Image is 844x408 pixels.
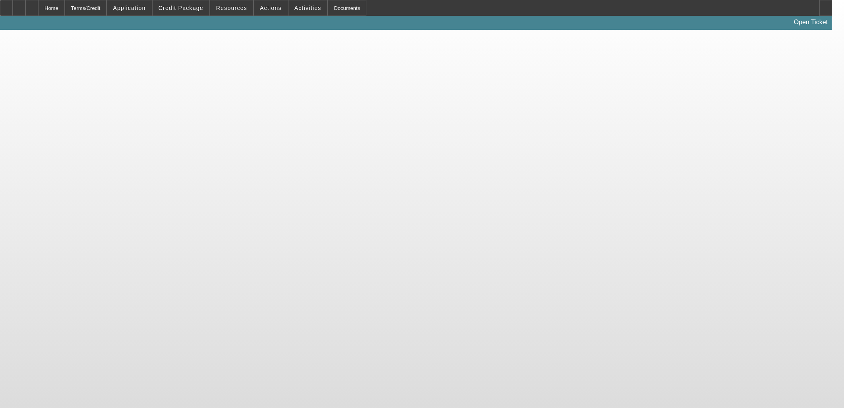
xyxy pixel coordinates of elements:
button: Resources [210,0,253,16]
a: Open Ticket [791,16,831,29]
button: Actions [254,0,288,16]
span: Application [113,5,145,11]
span: Actions [260,5,282,11]
button: Activities [288,0,327,16]
span: Resources [216,5,247,11]
button: Credit Package [153,0,209,16]
span: Credit Package [159,5,203,11]
span: Activities [294,5,321,11]
button: Application [107,0,151,16]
